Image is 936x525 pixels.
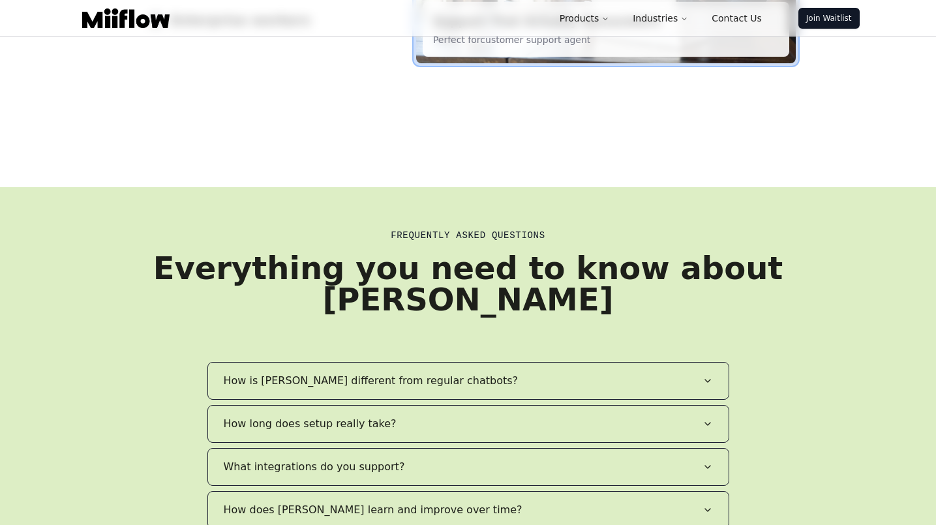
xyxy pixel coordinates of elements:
a: Join Waitlist [798,8,860,29]
span: How long does setup really take? [224,416,397,432]
a: Logo [77,8,175,28]
p: Perfect for customer support agent [433,33,779,46]
h2: Frequently Asked Questions [61,229,875,242]
button: How long does setup really take? [208,406,729,442]
button: Industries [622,5,699,31]
span: How is [PERSON_NAME] different from regular chatbots? [224,373,519,389]
button: Products [549,5,620,31]
h3: Everything you need to know about [PERSON_NAME] [61,252,875,315]
span: What integrations do you support? [224,459,405,475]
img: Logo [82,8,170,28]
button: How is [PERSON_NAME] different from regular chatbots? [208,363,729,399]
a: Contact Us [701,5,772,31]
span: How does [PERSON_NAME] learn and improve over time? [224,502,522,518]
button: What integrations do you support? [208,449,729,485]
nav: Main [549,5,772,31]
